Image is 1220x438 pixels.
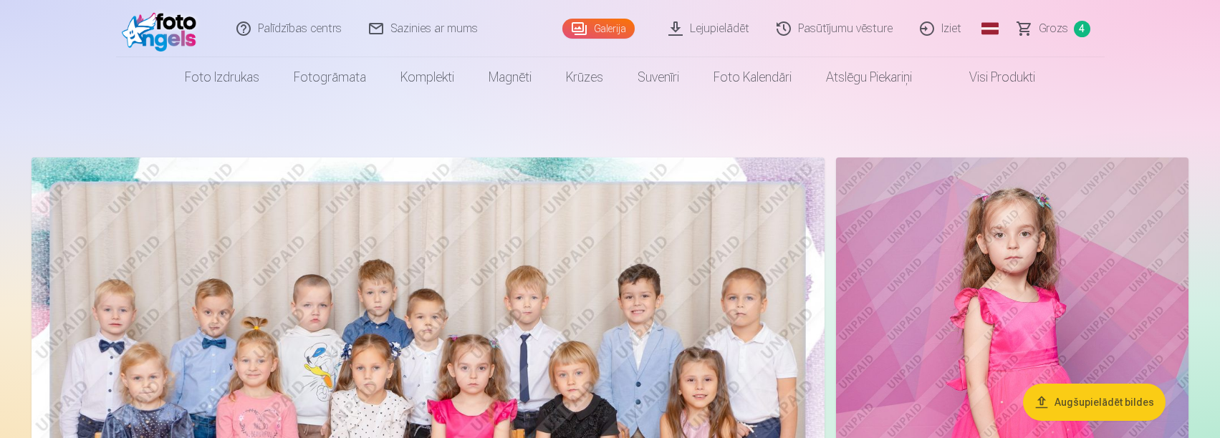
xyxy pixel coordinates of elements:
[471,57,549,97] a: Magnēti
[122,6,204,52] img: /fa1
[1023,384,1166,421] button: Augšupielādēt bildes
[168,57,277,97] a: Foto izdrukas
[620,57,696,97] a: Suvenīri
[549,57,620,97] a: Krūzes
[1074,21,1090,37] span: 4
[277,57,383,97] a: Fotogrāmata
[1039,20,1068,37] span: Grozs
[809,57,929,97] a: Atslēgu piekariņi
[929,57,1052,97] a: Visi produkti
[696,57,809,97] a: Foto kalendāri
[383,57,471,97] a: Komplekti
[562,19,635,39] a: Galerija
